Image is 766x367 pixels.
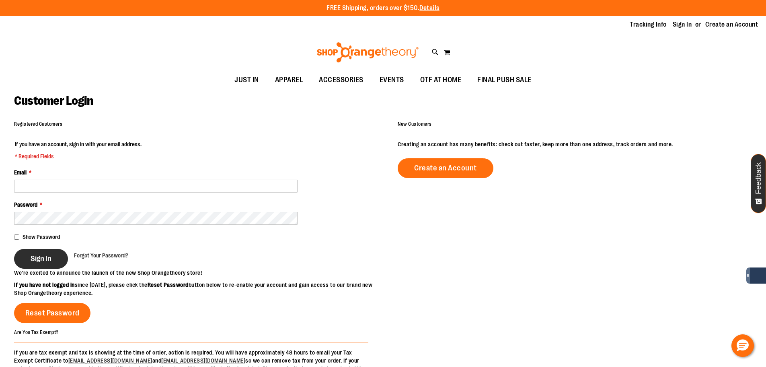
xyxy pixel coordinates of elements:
button: Hello, have a question? Let’s chat. [731,334,754,357]
a: [EMAIL_ADDRESS][DOMAIN_NAME] [68,357,152,364]
img: Shop Orangetheory [316,42,420,62]
span: Customer Login [14,94,93,108]
p: Creating an account has many benefits: check out faster, keep more than one address, track orders... [398,140,752,148]
p: We’re excited to announce the launch of the new Shop Orangetheory store! [14,269,383,277]
a: JUST IN [226,71,267,89]
a: FINAL PUSH SALE [469,71,540,89]
span: Sign In [31,254,51,263]
a: APPAREL [267,71,311,89]
p: FREE Shipping, orders over $150. [327,4,439,13]
a: Tracking Info [630,20,667,29]
span: APPAREL [275,71,303,89]
a: Create an Account [398,158,493,178]
span: ACCESSORIES [319,71,363,89]
strong: If you have not logged in [14,282,75,288]
p: since [DATE], please click the button below to re-enable your account and gain access to our bran... [14,281,383,297]
a: Reset Password [14,303,90,323]
span: JUST IN [234,71,259,89]
span: Reset Password [25,309,80,317]
span: OTF AT HOME [420,71,462,89]
span: Show Password [23,234,60,240]
span: Feedback [755,162,762,194]
button: Feedback - Show survey [751,154,766,213]
span: Email [14,169,27,176]
span: Password [14,201,37,208]
a: Create an Account [705,20,758,29]
strong: Reset Password [148,282,189,288]
a: OTF AT HOME [412,71,470,89]
legend: If you have an account, sign in with your email address. [14,140,142,160]
strong: Registered Customers [14,121,62,127]
strong: Are You Tax Exempt? [14,329,59,335]
a: Details [419,4,439,12]
a: ACCESSORIES [311,71,372,89]
span: FINAL PUSH SALE [477,71,532,89]
span: EVENTS [380,71,404,89]
span: Create an Account [414,164,477,172]
strong: New Customers [398,121,432,127]
a: Forgot Your Password? [74,251,128,259]
span: * Required Fields [15,152,142,160]
a: EVENTS [372,71,412,89]
span: Forgot Your Password? [74,252,128,259]
a: [EMAIL_ADDRESS][DOMAIN_NAME] [161,357,245,364]
button: Sign In [14,249,68,269]
a: Sign In [673,20,692,29]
